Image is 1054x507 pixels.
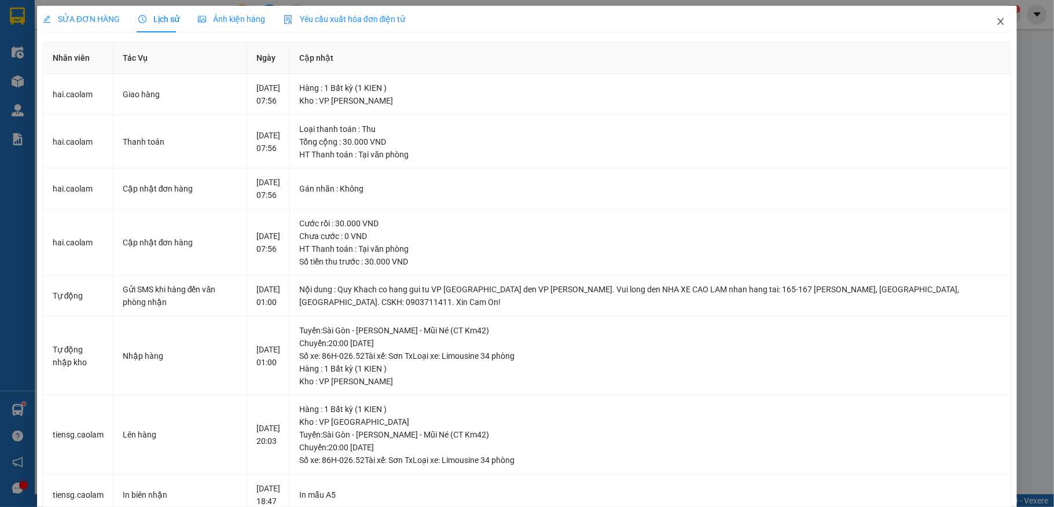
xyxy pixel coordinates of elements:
div: [DATE] 20:03 [256,422,280,447]
div: [DATE] 07:56 [256,230,280,255]
div: Giao hàng [123,88,238,101]
div: [DATE] 07:56 [256,129,280,155]
div: Loại thanh toán : Thu [299,123,1001,135]
img: icon [284,15,293,24]
div: [DATE] 01:00 [256,283,280,308]
div: Tuyến : Sài Gòn - [PERSON_NAME] - Mũi Né (CT Km42) Chuyến: 20:00 [DATE] Số xe: 86H-026.52 Tài xế:... [299,324,1001,362]
div: [DATE] 01:00 [256,343,280,369]
div: Cập nhật đơn hàng [123,236,238,249]
div: Kho : VP [GEOGRAPHIC_DATA] [299,416,1001,428]
div: In biên nhận [123,488,238,501]
div: Tuyến : Sài Gòn - [PERSON_NAME] - Mũi Né (CT Km42) Chuyến: 20:00 [DATE] Số xe: 86H-026.52 Tài xế:... [299,428,1001,466]
div: HT Thanh toán : Tại văn phòng [299,148,1001,161]
td: Tự động nhập kho [43,317,113,396]
div: Hàng : 1 Bất kỳ (1 KIEN ) [299,403,1001,416]
div: Lên hàng [123,428,238,441]
div: Hàng : 1 Bất kỳ (1 KIEN ) [299,362,1001,375]
div: HT Thanh toán : Tại văn phòng [299,243,1001,255]
span: Yêu cầu xuất hóa đơn điện tử [284,14,406,24]
div: [DATE] 07:56 [256,82,280,107]
td: hai.caolam [43,210,113,276]
div: [DATE] 07:56 [256,176,280,201]
span: edit [43,15,51,23]
div: Gán nhãn : Không [299,182,1001,195]
div: Chưa cước : 0 VND [299,230,1001,243]
div: Số tiền thu trước : 30.000 VND [299,255,1001,268]
th: Tác Vụ [113,42,248,74]
div: Kho : VP [PERSON_NAME] [299,94,1001,107]
span: Lịch sử [138,14,179,24]
span: picture [198,15,206,23]
td: Tự động [43,275,113,317]
span: close [996,17,1005,26]
div: Gửi SMS khi hàng đến văn phòng nhận [123,283,238,308]
div: Nhập hàng [123,350,238,362]
div: In mẫu A5 [299,488,1001,501]
span: Ảnh kiện hàng [198,14,265,24]
span: clock-circle [138,15,146,23]
td: hai.caolam [43,74,113,115]
th: Cập nhật [290,42,1011,74]
div: Thanh toán [123,135,238,148]
button: Close [985,6,1017,38]
div: Tổng cộng : 30.000 VND [299,135,1001,148]
div: Cập nhật đơn hàng [123,182,238,195]
th: Ngày [247,42,290,74]
div: Cước rồi : 30.000 VND [299,217,1001,230]
td: hai.caolam [43,115,113,169]
div: Hàng : 1 Bất kỳ (1 KIEN ) [299,82,1001,94]
td: hai.caolam [43,168,113,210]
div: Kho : VP [PERSON_NAME] [299,375,1001,388]
div: Nội dung : Quy Khach co hang gui tu VP [GEOGRAPHIC_DATA] den VP [PERSON_NAME]. Vui long den NHA X... [299,283,1001,308]
td: tiensg.caolam [43,395,113,475]
span: SỬA ĐƠN HÀNG [43,14,120,24]
th: Nhân viên [43,42,113,74]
